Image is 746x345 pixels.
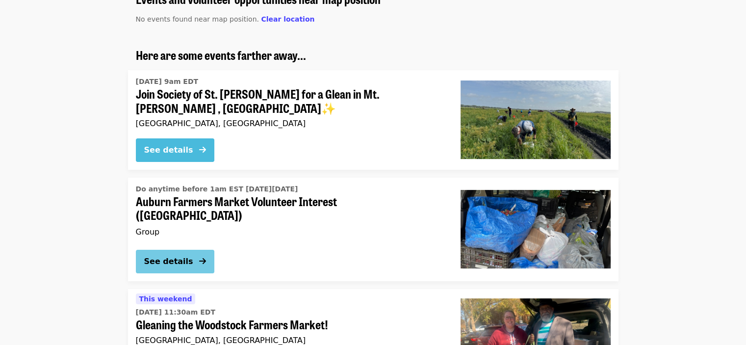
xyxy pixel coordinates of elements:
i: arrow-right icon [199,145,206,155]
span: Group [136,227,160,237]
div: See details [144,144,193,156]
button: Clear location [261,14,314,25]
time: [DATE] 9am EDT [136,77,199,87]
span: Here are some events farther away... [136,46,306,63]
img: Join Society of St. Andrew for a Glean in Mt. Dora , FL✨ organized by Society of St. Andrew [461,80,611,159]
span: Clear location [261,15,314,23]
button: See details [136,250,214,273]
span: No events found near map position. [136,15,259,23]
button: See details [136,138,214,162]
i: arrow-right icon [199,257,206,266]
span: This weekend [139,295,192,303]
a: See details for "Join Society of St. Andrew for a Glean in Mt. Dora , FL✨" [128,70,618,170]
div: [GEOGRAPHIC_DATA], [GEOGRAPHIC_DATA] [136,119,445,128]
time: [DATE] 11:30am EDT [136,307,215,318]
span: Do anytime before 1am EST [DATE][DATE] [136,185,298,193]
span: Auburn Farmers Market Volunteer Interest ([GEOGRAPHIC_DATA]) [136,194,445,223]
div: [GEOGRAPHIC_DATA], [GEOGRAPHIC_DATA] [136,336,445,345]
a: See details for "Auburn Farmers Market Volunteer Interest (Lee County)" [128,178,618,282]
span: Join Society of St. [PERSON_NAME] for a Glean in Mt. [PERSON_NAME] , [GEOGRAPHIC_DATA]✨ [136,87,445,115]
div: See details [144,256,193,267]
img: Auburn Farmers Market Volunteer Interest (Lee County) organized by Society of St. Andrew [461,190,611,268]
span: Gleaning the Woodstock Farmers Market! [136,318,445,332]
